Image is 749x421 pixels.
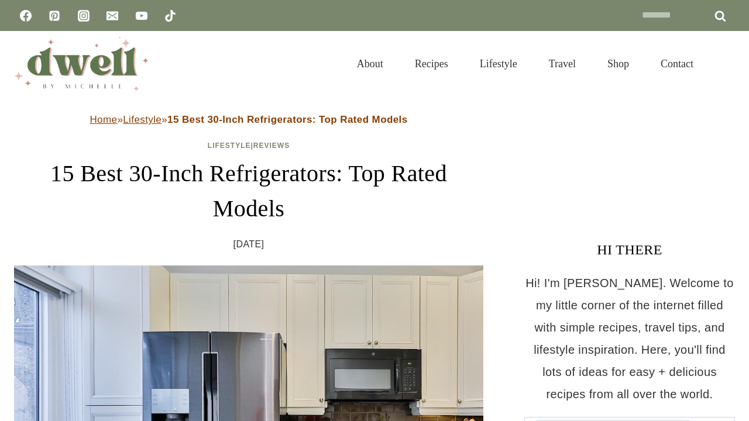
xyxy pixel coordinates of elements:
[592,43,645,84] a: Shop
[101,4,124,27] a: Email
[208,142,251,150] a: Lifestyle
[341,43,709,84] nav: Primary Navigation
[123,114,162,125] a: Lifestyle
[524,239,735,260] h3: HI THERE
[167,114,408,125] strong: 15 Best 30-Inch Refrigerators: Top Rated Models
[524,272,735,405] p: Hi! I'm [PERSON_NAME]. Welcome to my little corner of the internet filled with simple recipes, tr...
[90,114,117,125] a: Home
[645,43,709,84] a: Contact
[130,4,153,27] a: YouTube
[341,43,399,84] a: About
[208,142,290,150] span: |
[72,4,95,27] a: Instagram
[533,43,592,84] a: Travel
[399,43,464,84] a: Recipes
[159,4,182,27] a: TikTok
[715,54,735,74] button: View Search Form
[43,4,66,27] a: Pinterest
[233,236,264,253] time: [DATE]
[14,37,149,91] img: DWELL by michelle
[14,156,483,226] h1: 15 Best 30-Inch Refrigerators: Top Rated Models
[253,142,290,150] a: Reviews
[90,114,407,125] span: » »
[14,4,37,27] a: Facebook
[464,43,533,84] a: Lifestyle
